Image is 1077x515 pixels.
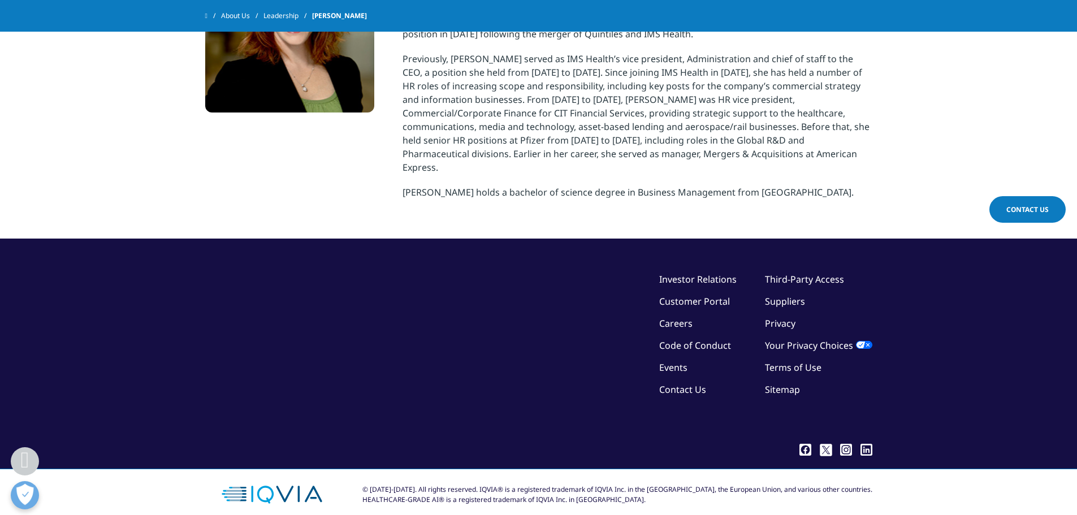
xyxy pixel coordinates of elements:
p: Previously, [PERSON_NAME] served as IMS Health’s vice president, Administration and chief of staf... [403,52,872,185]
a: Investor Relations [659,273,737,285]
a: Careers [659,317,693,330]
a: Customer Portal [659,295,730,308]
div: © [DATE]-[DATE]. All rights reserved. IQVIA® is a registered trademark of IQVIA Inc. in the [GEOG... [362,484,872,505]
a: About Us [221,6,263,26]
a: Suppliers [765,295,805,308]
span: [PERSON_NAME] [312,6,367,26]
a: Contact Us [659,383,706,396]
a: Contact Us [989,196,1066,223]
a: Terms of Use [765,361,821,374]
a: Sitemap [765,383,800,396]
a: Events [659,361,687,374]
a: Leadership [263,6,312,26]
a: Privacy [765,317,795,330]
p: [PERSON_NAME] holds a bachelor of science degree in Business Management from [GEOGRAPHIC_DATA]. [403,185,872,210]
a: Your Privacy Choices [765,339,872,352]
span: Contact Us [1006,205,1049,214]
a: Third-Party Access [765,273,844,285]
a: Code of Conduct [659,339,731,352]
button: Open Preferences [11,481,39,509]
